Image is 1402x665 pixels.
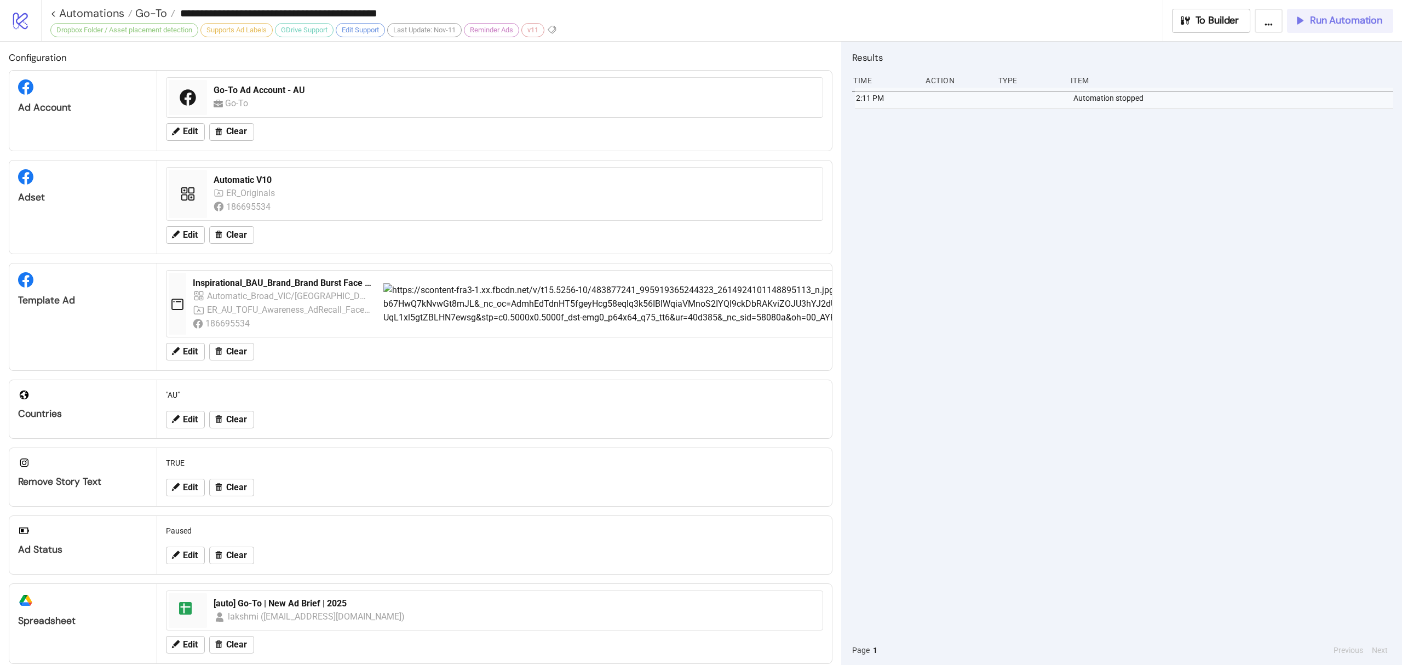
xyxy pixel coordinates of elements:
button: Edit [166,226,205,244]
div: Reminder Ads [464,23,519,37]
div: "AU" [162,385,828,405]
span: Edit [183,551,198,560]
div: 186695534 [226,200,273,214]
button: Run Automation [1287,9,1393,33]
div: Last Update: Nov-11 [387,23,462,37]
div: Supports Ad Labels [200,23,273,37]
div: Remove Story Text [18,475,148,488]
div: Item [1070,70,1393,91]
div: Go-To Ad Account - AU [214,84,816,96]
div: ER_AU_TOFU_Awareness_AdRecall_FaceHero | Brand Burst 4 VIC, [GEOGRAPHIC_DATA], [GEOGRAPHIC_DATA] [207,303,370,317]
div: TRUE [162,452,828,473]
img: https://scontent-fra3-1.xx.fbcdn.net/v/t15.5256-10/483877241_995919365244323_2614924101148895113_... [383,283,1233,324]
span: Edit [183,347,198,357]
button: Clear [209,343,254,360]
span: Clear [226,127,247,136]
button: To Builder [1172,9,1251,33]
div: Go-To [225,96,252,110]
h2: Configuration [9,50,832,65]
div: Countries [18,408,148,420]
span: Edit [183,640,198,650]
div: Automatic V10 [214,174,816,186]
button: Edit [166,479,205,496]
button: Edit [166,123,205,141]
span: Run Automation [1310,14,1382,27]
div: Ad Status [18,543,148,556]
button: Edit [166,636,205,653]
span: Page [852,644,870,656]
button: Clear [209,411,254,428]
div: Edit Support [336,23,385,37]
span: Clear [226,640,247,650]
div: Paused [162,520,828,541]
div: Spreadsheet [18,615,148,627]
button: Clear [209,479,254,496]
span: Clear [226,551,247,560]
button: Previous [1330,644,1366,656]
div: GDrive Support [275,23,334,37]
div: ER_Originals [226,186,278,200]
button: Next [1369,644,1391,656]
button: ... [1255,9,1283,33]
div: Automation stopped [1072,88,1396,108]
button: Clear [209,636,254,653]
div: Template Ad [18,294,148,307]
div: [auto] Go-To | New Ad Brief | 2025 [214,598,816,610]
div: Inspirational_BAU_Brand_Brand Burst Face Hero_LoFi_Video_20250317_AU [193,277,375,289]
div: Ad Account [18,101,148,114]
span: Edit [183,127,198,136]
span: Go-To [133,6,167,20]
a: < Automations [50,8,133,19]
button: Clear [209,547,254,564]
div: 2:11 PM [855,88,920,108]
div: Automatic_Broad_VIC/[GEOGRAPHIC_DATA]/[GEOGRAPHIC_DATA]-55_AdRecall [207,289,370,303]
div: Dropbox Folder / Asset placement detection [50,23,198,37]
button: Clear [209,123,254,141]
div: Adset [18,191,148,204]
span: Clear [226,230,247,240]
div: lakshmi ([EMAIL_ADDRESS][DOMAIN_NAME]) [228,610,406,623]
a: Go-To [133,8,175,19]
button: Edit [166,343,205,360]
div: Action [924,70,989,91]
h2: Results [852,50,1393,65]
div: 186695534 [205,317,252,330]
span: To Builder [1196,14,1239,27]
button: Clear [209,226,254,244]
span: Edit [183,230,198,240]
span: Clear [226,347,247,357]
span: Clear [226,483,247,492]
button: 1 [870,644,881,656]
button: Edit [166,411,205,428]
div: Type [997,70,1062,91]
button: Edit [166,547,205,564]
span: Edit [183,483,198,492]
div: v11 [521,23,544,37]
span: Edit [183,415,198,425]
div: Time [852,70,917,91]
span: Clear [226,415,247,425]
